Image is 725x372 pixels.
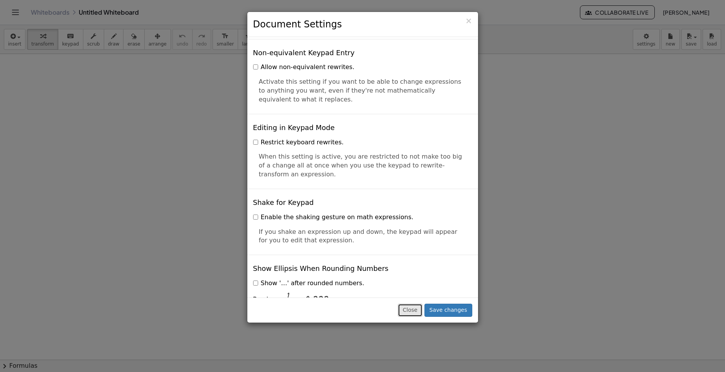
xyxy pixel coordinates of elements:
input: Allow non-equivalent rewrites. [253,64,258,69]
h4: Shake for Keypad [253,199,314,206]
button: Close [398,304,422,317]
p: Activate this setting if you want to be able to change expressions to anything you want, even if ... [259,78,466,104]
h4: Non-equivalent Keypad Entry [253,49,355,57]
h4: Show Ellipsis When Rounding Numbers [253,265,389,272]
label: Allow non-equivalent rewrites. [253,63,355,72]
h4: Editing in Keypad Mode [253,124,335,132]
input: Restrict keyboard rewrites. [253,140,258,145]
label: Show '…' after rounded numbers. [253,279,364,288]
span: × [465,16,472,25]
button: Close [465,17,472,25]
p: If you shake an expression up and down, the keypad will appear for you to edit that expression. [259,228,466,245]
label: Enable the shaking gesture on math expressions. [253,213,414,222]
h3: Document Settings [253,18,472,31]
input: Enable the shaking gesture on math expressions. [253,215,258,220]
span: Preview: [253,295,279,304]
label: Restrict keyboard rewrites. [253,138,344,147]
button: Save changes [424,304,472,317]
input: Show '…' after rounded numbers. [253,281,258,286]
p: When this setting is active, you are restricted to not make too big of a change all at once when ... [259,152,466,179]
